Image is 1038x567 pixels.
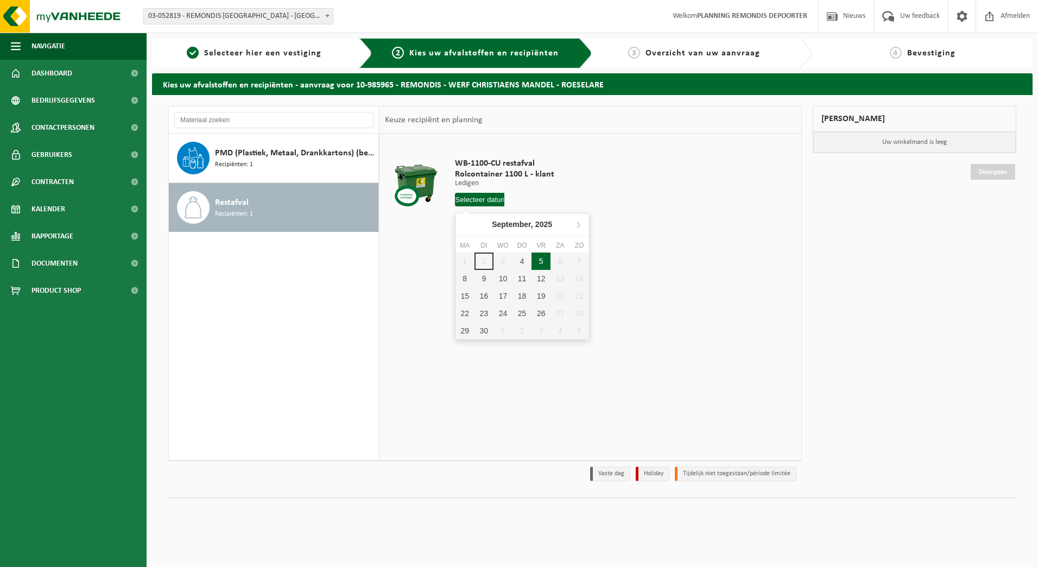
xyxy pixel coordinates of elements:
div: 8 [455,270,474,287]
li: Holiday [636,467,669,481]
h2: Kies uw afvalstoffen en recipiënten - aanvraag voor 10-985965 - REMONDIS - WERF CHRISTIAENS MANDE... [152,73,1033,94]
div: 10 [493,270,512,287]
span: 03-052819 - REMONDIS WEST-VLAANDEREN - OOSTENDE [144,9,333,24]
span: Kalender [31,196,65,223]
div: ma [455,240,474,251]
span: 3 [628,47,640,59]
p: Uw winkelmand is leeg [813,132,1016,153]
span: Selecteer hier een vestiging [204,49,321,58]
span: Bedrijfsgegevens [31,87,95,114]
div: 23 [474,305,493,322]
span: Recipiënten: 1 [215,209,253,219]
strong: PLANNING REMONDIS DEPOORTER [697,12,807,20]
div: do [512,240,531,251]
span: WB-1100-CU restafval [455,158,554,169]
li: Vaste dag [590,467,630,481]
a: 1Selecteer hier een vestiging [157,47,351,60]
div: 29 [455,322,474,339]
div: 26 [531,305,550,322]
span: Dashboard [31,60,72,87]
div: [PERSON_NAME] [813,106,1017,132]
div: 1 [493,322,512,339]
span: PMD (Plastiek, Metaal, Drankkartons) (bedrijven) [215,147,376,160]
span: 1 [187,47,199,59]
div: Keuze recipiënt en planning [379,106,488,134]
span: Gebruikers [31,141,72,168]
span: 2 [392,47,404,59]
div: zo [569,240,588,251]
div: 25 [512,305,531,322]
p: Ledigen [455,180,554,187]
div: 2 [512,322,531,339]
a: Doorgaan [971,164,1015,180]
div: 16 [474,287,493,305]
span: Kies uw afvalstoffen en recipiënten [409,49,559,58]
div: 30 [474,322,493,339]
span: Recipiënten: 1 [215,160,253,170]
span: 4 [890,47,902,59]
span: 03-052819 - REMONDIS WEST-VLAANDEREN - OOSTENDE [143,8,333,24]
div: vr [531,240,550,251]
button: PMD (Plastiek, Metaal, Drankkartons) (bedrijven) Recipiënten: 1 [169,134,379,183]
i: 2025 [535,220,552,228]
div: 4 [512,253,531,270]
div: za [550,240,569,251]
div: 18 [512,287,531,305]
span: Rapportage [31,223,73,250]
div: 24 [493,305,512,322]
span: Bevestiging [907,49,955,58]
span: Rolcontainer 1100 L - klant [455,169,554,180]
div: 11 [512,270,531,287]
input: Selecteer datum [455,193,505,206]
span: Documenten [31,250,78,277]
div: wo [493,240,512,251]
span: Product Shop [31,277,81,304]
span: Restafval [215,196,249,209]
span: Contracten [31,168,74,196]
span: Overzicht van uw aanvraag [645,49,760,58]
div: 17 [493,287,512,305]
div: 22 [455,305,474,322]
input: Materiaal zoeken [174,112,374,128]
div: 3 [531,322,550,339]
div: di [474,240,493,251]
div: 5 [531,253,550,270]
div: September, [488,216,556,233]
span: Contactpersonen [31,114,94,141]
button: Restafval Recipiënten: 1 [169,183,379,232]
div: 19 [531,287,550,305]
div: 12 [531,270,550,287]
span: Navigatie [31,33,65,60]
div: 9 [474,270,493,287]
div: 15 [455,287,474,305]
li: Tijdelijk niet toegestaan/période limitée [675,467,796,481]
